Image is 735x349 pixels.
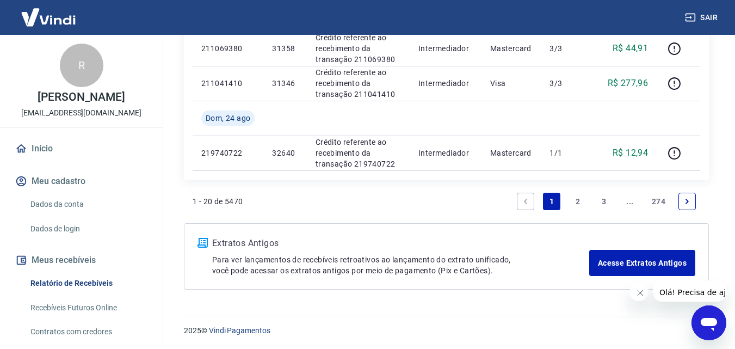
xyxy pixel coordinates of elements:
p: Crédito referente ao recebimento da transação 211041410 [316,67,401,100]
a: Recebíveis Futuros Online [26,297,150,319]
a: Dados de login [26,218,150,240]
a: Page 3 [595,193,613,210]
p: [EMAIL_ADDRESS][DOMAIN_NAME] [21,107,141,119]
a: Vindi Pagamentos [209,326,270,335]
a: Page 1 is your current page [543,193,560,210]
iframe: Mensagem da empresa [653,280,726,302]
p: Intermediador [418,43,473,54]
p: Intermediador [418,78,473,89]
p: Para ver lançamentos de recebíveis retroativos ao lançamento do extrato unificado, você pode aces... [212,254,589,276]
p: Extratos Antigos [212,237,589,250]
span: Olá! Precisa de ajuda? [7,8,91,16]
p: Crédito referente ao recebimento da transação 219740722 [316,137,401,169]
p: 219740722 [201,148,255,158]
p: Intermediador [418,148,473,158]
img: ícone [197,238,208,248]
p: 211041410 [201,78,255,89]
a: Relatório de Recebíveis [26,272,150,295]
p: Mastercard [490,43,533,54]
iframe: Botão para abrir a janela de mensagens [691,305,726,340]
p: [PERSON_NAME] [38,91,125,103]
button: Meu cadastro [13,169,150,193]
a: Page 2 [569,193,586,210]
p: R$ 12,94 [613,146,648,160]
p: 3/3 [549,43,582,54]
a: Jump forward [621,193,639,210]
p: 31358 [272,43,298,54]
p: R$ 44,91 [613,42,648,55]
p: 32640 [272,148,298,158]
p: 31346 [272,78,298,89]
iframe: Fechar mensagem [629,282,648,301]
img: Vindi [13,1,84,34]
button: Meus recebíveis [13,248,150,272]
p: Visa [490,78,533,89]
a: Dados da conta [26,193,150,216]
p: Mastercard [490,148,533,158]
p: 1/1 [549,148,582,158]
p: 2025 © [184,325,709,336]
p: 3/3 [549,78,582,89]
a: Contratos com credores [26,321,150,343]
a: Início [13,137,150,161]
ul: Pagination [512,188,700,215]
a: Previous page [517,193,534,210]
div: R [60,44,103,87]
p: Crédito referente ao recebimento da transação 211069380 [316,32,401,65]
span: Dom, 24 ago [206,113,250,124]
button: Sair [683,8,722,28]
p: 211069380 [201,43,255,54]
a: Next page [678,193,696,210]
p: R$ 277,96 [608,77,648,90]
a: Page 274 [647,193,670,210]
a: Acesse Extratos Antigos [589,250,695,276]
p: 1 - 20 de 5470 [193,196,243,207]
